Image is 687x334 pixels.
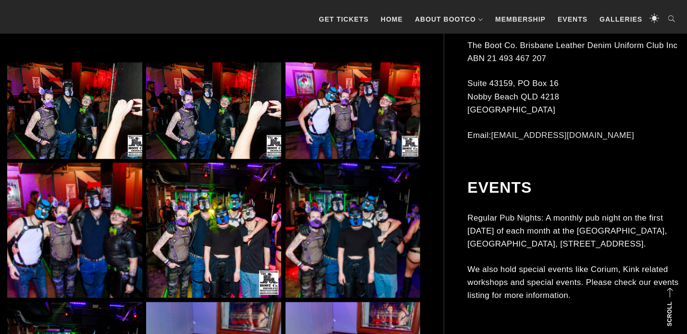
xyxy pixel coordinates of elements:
[376,5,408,34] a: Home
[468,77,680,117] p: Suite 43159, PO Box 16 Nobby Beach QLD 4218 [GEOGRAPHIC_DATA]
[490,5,550,34] a: Membership
[410,5,488,34] a: About BootCo
[468,39,680,65] p: The Boot Co. Brisbane Leather Denim Uniform Club Inc ABN 21 493 467 207
[468,129,680,142] p: Email:
[553,5,592,34] a: Events
[468,211,680,251] p: Regular Pub Nights: A monthly pub night on the first [DATE] of each month at the [GEOGRAPHIC_DATA...
[468,179,680,197] h2: Events
[595,5,647,34] a: Galleries
[491,131,635,140] a: [EMAIL_ADDRESS][DOMAIN_NAME]
[666,302,673,326] strong: Scroll
[468,263,680,302] p: We also hold special events like Corium, Kink related workshops and special events. Please check ...
[314,5,374,34] a: GET TICKETS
